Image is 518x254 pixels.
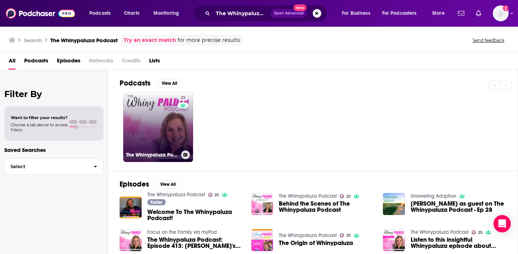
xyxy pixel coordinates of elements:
[147,237,243,249] span: The Whinypaluza Podcast: Episode 413: [PERSON_NAME]'s 18th Birthday
[340,233,351,237] a: 25
[148,8,188,19] button: open menu
[89,55,113,70] span: Networks
[147,237,243,249] a: The Whinypaluza Podcast: Episode 413: Max's 18th Birthday
[124,36,176,44] a: Try an exact match
[6,6,75,20] img: Podchaser - Follow, Share and Rate Podcasts
[294,4,307,11] span: New
[411,229,469,235] a: The Whinypaluza Podcast
[279,201,374,213] a: Behind the Scenes of The Whinypaluza Podcast
[493,5,509,21] span: Logged in as megcassidy
[279,240,353,246] a: The Origin of Whinypaluza
[120,180,149,189] h2: Episodes
[279,193,337,199] a: The Whinypaluza Podcast
[213,8,271,19] input: Search podcasts, credits, & more...
[124,8,139,18] span: Charts
[147,229,217,235] a: Focus on the Family via myPod
[473,7,484,19] a: Show notifications dropdown
[120,197,142,219] img: Welcome To The Whinypaluza Podcast!
[178,95,188,101] a: 25
[57,55,80,70] a: Episodes
[383,193,405,215] img: Beth as guest on The Whinypaluza Podcast - Ep 28
[251,193,273,215] img: Behind the Scenes of The Whinypaluza Podcast
[155,180,181,189] button: View All
[478,231,483,234] span: 25
[11,122,68,132] span: Choose a tab above to access filters.
[470,37,506,43] button: Send feedback
[274,12,304,15] span: Open Advanced
[123,92,193,162] a: 25The Whinypaluza Podcast
[147,192,205,198] a: The Whinypaluza Podcast
[378,8,427,19] button: open menu
[156,79,182,88] button: View All
[208,193,219,197] a: 25
[50,37,118,44] h3: The Whinypaluza Podcast
[382,8,417,18] span: For Podcasters
[279,232,337,238] a: The Whinypaluza Podcast
[214,193,219,197] span: 25
[122,55,140,70] span: Credits
[503,5,509,11] svg: Add a profile image
[4,158,103,175] button: Select
[251,229,273,251] img: The Origin of Whinypaluza
[9,55,15,70] a: All
[383,229,405,251] img: Listen to this insightful Whinypaluza episode about turning 45.
[271,9,307,18] button: Open AdvancedNew
[89,8,111,18] span: Podcasts
[11,115,68,120] span: Want to filter your results?
[150,200,162,205] span: Trailer
[84,8,120,19] button: open menu
[147,209,243,221] a: Welcome To The Whinypaluza Podcast!
[180,95,186,102] span: 25
[120,79,151,88] h2: Podcasts
[24,37,42,44] h3: Search
[411,237,506,249] a: Listen to this insightful Whinypaluza episode about turning 45.
[472,230,483,235] a: 25
[153,8,179,18] span: Monitoring
[4,146,103,153] p: Saved Searches
[178,36,240,44] span: for more precise results
[5,164,88,169] span: Select
[149,55,160,70] a: Lists
[337,8,379,19] button: open menu
[342,8,370,18] span: For Business
[340,194,351,198] a: 25
[427,8,454,19] button: open menu
[119,8,144,19] a: Charts
[24,55,48,70] a: Podcasts
[411,193,456,199] a: Unraveling Adoption
[346,195,351,198] span: 25
[120,79,182,88] a: PodcastsView All
[200,5,334,22] div: Search podcasts, credits, & more...
[494,215,511,232] div: Open Intercom Messenger
[493,5,509,21] img: User Profile
[432,8,445,18] span: More
[120,180,181,189] a: EpisodesView All
[455,7,467,19] a: Show notifications dropdown
[346,234,351,237] span: 25
[411,201,506,213] a: Beth as guest on The Whinypaluza Podcast - Ep 28
[120,229,142,251] img: The Whinypaluza Podcast: Episode 413: Max's 18th Birthday
[411,201,506,213] span: [PERSON_NAME] as guest on The Whinypaluza Podcast - Ep 28
[126,152,178,158] h3: The Whinypaluza Podcast
[493,5,509,21] button: Show profile menu
[4,89,103,99] h2: Filter By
